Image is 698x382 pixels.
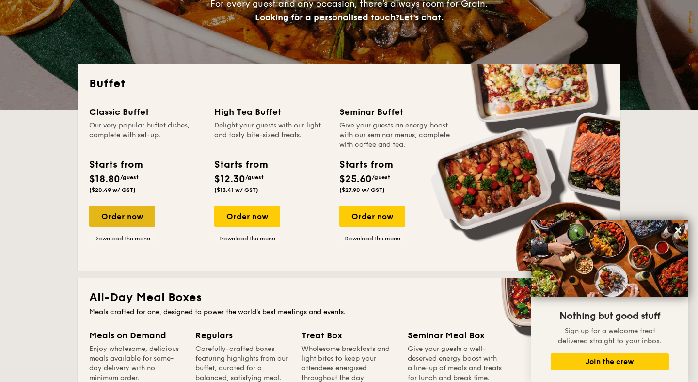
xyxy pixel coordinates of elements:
div: Delight your guests with our light and tasty bite-sized treats. [214,121,328,150]
div: Seminar Buffet [339,105,453,119]
span: $18.80 [89,174,120,185]
span: /guest [245,174,264,181]
span: ($20.49 w/ GST) [89,187,136,193]
img: DSC07876-Edit02-Large.jpeg [531,220,688,297]
div: Treat Box [301,329,396,342]
div: Starts from [339,158,392,172]
h2: All-Day Meal Boxes [89,290,609,305]
button: Close [670,223,686,238]
span: ($13.41 w/ GST) [214,187,258,193]
div: Our very popular buffet dishes, complete with set-up. [89,121,203,150]
div: Order now [89,206,155,227]
span: Looking for a personalised touch? [255,12,399,23]
span: $25.60 [339,174,372,185]
div: Starts from [89,158,142,172]
div: Meals on Demand [89,329,184,342]
span: Sign up for a welcome treat delivered straight to your inbox. [558,327,662,345]
div: Give your guests an energy boost with our seminar menus, complete with coffee and tea. [339,121,453,150]
a: Download the menu [214,235,280,242]
a: Download the menu [89,235,155,242]
span: $12.30 [214,174,245,185]
div: Starts from [214,158,267,172]
span: ($27.90 w/ GST) [339,187,385,193]
div: Seminar Meal Box [408,329,502,342]
div: Order now [214,206,280,227]
h2: Buffet [89,76,609,92]
span: /guest [120,174,139,181]
div: High Tea Buffet [214,105,328,119]
div: Regulars [195,329,290,342]
a: Download the menu [339,235,405,242]
span: Nothing but good stuff [559,310,660,322]
button: Join the crew [551,353,669,370]
span: /guest [372,174,390,181]
span: Let's chat. [399,12,444,23]
div: Classic Buffet [89,105,203,119]
div: Meals crafted for one, designed to power the world's best meetings and events. [89,307,609,317]
div: Order now [339,206,405,227]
